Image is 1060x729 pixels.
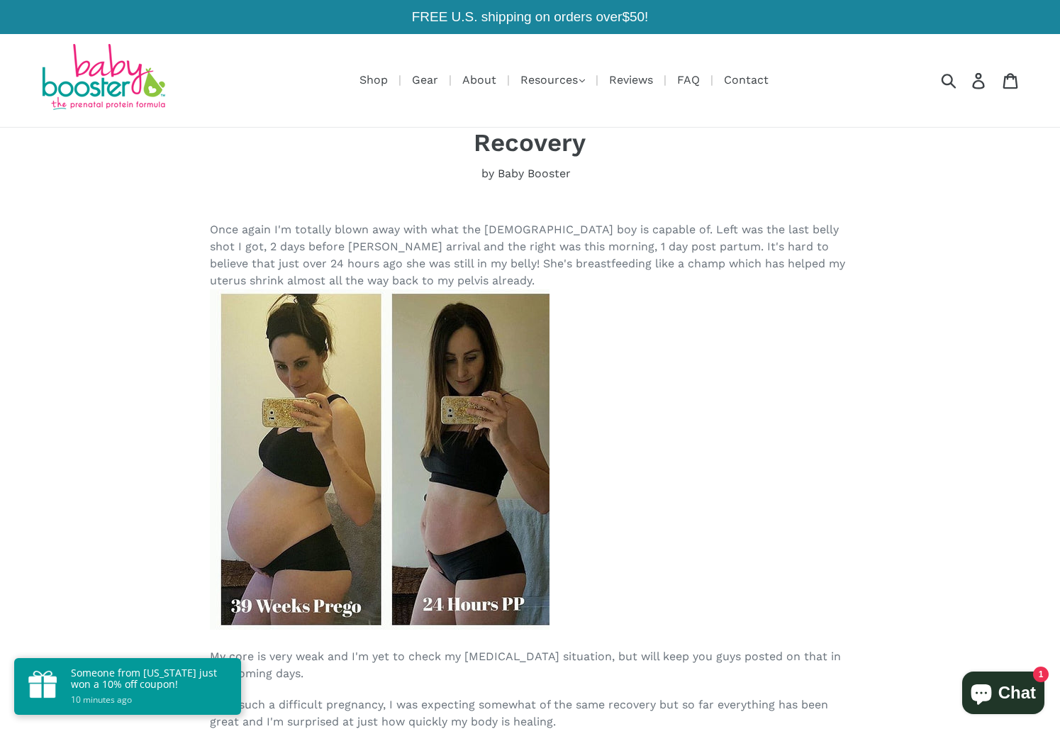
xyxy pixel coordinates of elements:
[717,71,776,89] a: Contact
[622,9,630,24] span: $
[513,69,592,91] button: Resources
[958,672,1049,718] inbox-online-store-chat: Shopify online store chat
[71,667,227,690] p: Someone from [US_STATE] just won a 10% off coupon!
[210,289,549,630] img: 24 hours pp Baby Booster protein shake
[405,71,445,89] a: Gear
[210,128,850,157] h1: Recovery
[455,71,503,89] a: About
[352,71,395,89] a: Shop
[602,71,660,89] a: Reviews
[210,223,845,633] span: Once again I'm totally blown away with what the [DEMOGRAPHIC_DATA] boy is capable of. Left was th...
[946,65,985,96] input: Search
[670,71,707,89] a: FAQ
[210,648,850,682] p: My core is very weak and I'm yet to check my [MEDICAL_DATA] situation, but will keep you guys pos...
[481,165,571,182] span: by Baby Booster
[39,44,167,113] img: Baby Booster Prenatal Protein Supplements
[28,670,57,699] img: gift.png
[630,9,645,24] span: 50
[71,694,227,706] small: 10 minutes ago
